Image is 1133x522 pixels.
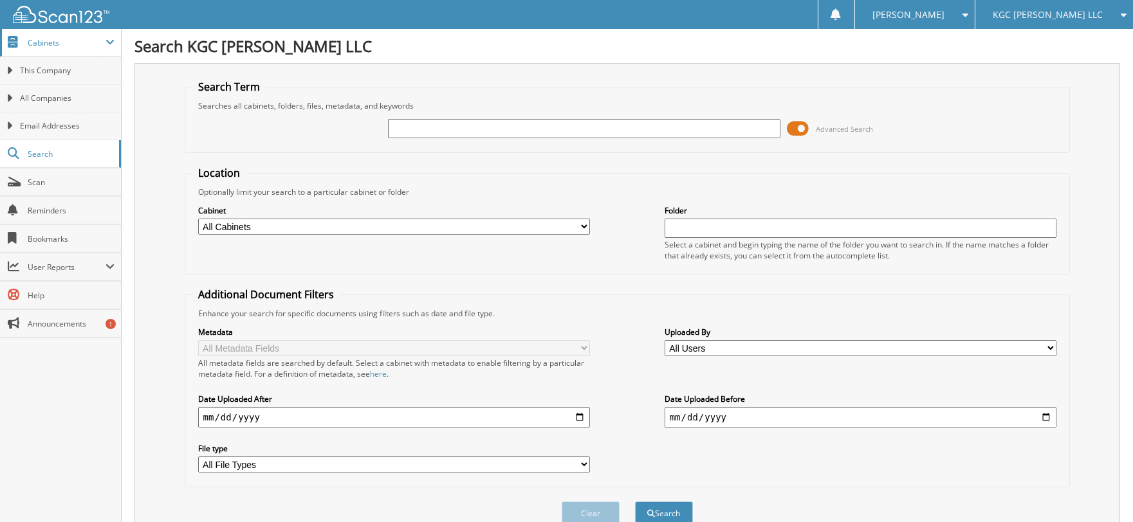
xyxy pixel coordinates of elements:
[192,80,266,94] legend: Search Term
[665,407,1057,428] input: end
[993,11,1103,19] span: KGC [PERSON_NAME] LLC
[192,100,1064,111] div: Searches all cabinets, folders, files, metadata, and keywords
[106,319,116,329] div: 1
[134,35,1120,57] h1: Search KGC [PERSON_NAME] LLC
[28,233,115,244] span: Bookmarks
[28,205,115,216] span: Reminders
[28,262,106,273] span: User Reports
[198,357,591,379] div: All metadata fields are searched by default. Select a cabinet with metadata to enable filtering b...
[198,393,591,404] label: Date Uploaded After
[192,287,340,301] legend: Additional Document Filters
[28,148,113,159] span: Search
[20,93,115,104] span: All Companies
[192,186,1064,197] div: Optionally limit your search to a particular cabinet or folder
[28,37,106,48] span: Cabinets
[198,205,591,216] label: Cabinet
[28,318,115,329] span: Announcements
[192,166,246,180] legend: Location
[665,327,1057,337] label: Uploaded By
[13,6,109,23] img: scan123-logo-white.svg
[198,327,591,337] label: Metadata
[665,239,1057,261] div: Select a cabinet and begin typing the name of the folder you want to search in. If the name match...
[192,308,1064,319] div: Enhance your search for specific documents using filters such as date and file type.
[198,407,591,428] input: start
[816,124,873,134] span: Advanced Search
[28,177,115,188] span: Scan
[198,443,591,454] label: File type
[665,205,1057,216] label: Folder
[28,290,115,301] span: Help
[20,120,115,132] span: Email Addresses
[665,393,1057,404] label: Date Uploaded Before
[370,368,387,379] a: here
[872,11,944,19] span: [PERSON_NAME]
[20,65,115,76] span: This Company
